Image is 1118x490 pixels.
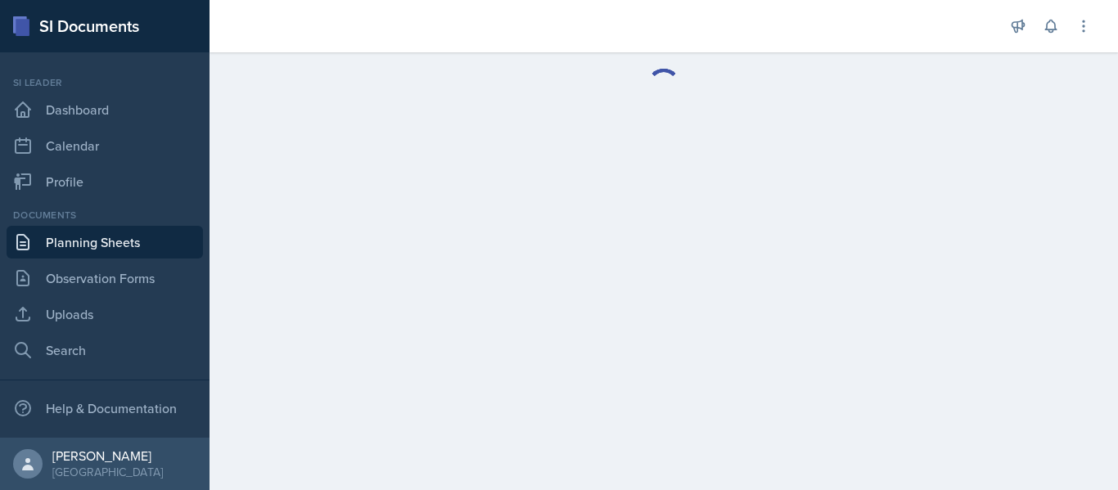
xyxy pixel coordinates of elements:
[7,165,203,198] a: Profile
[52,464,163,480] div: [GEOGRAPHIC_DATA]
[7,75,203,90] div: Si leader
[7,208,203,223] div: Documents
[7,298,203,330] a: Uploads
[52,447,163,464] div: [PERSON_NAME]
[7,392,203,425] div: Help & Documentation
[7,334,203,366] a: Search
[7,93,203,126] a: Dashboard
[7,262,203,294] a: Observation Forms
[7,226,203,258] a: Planning Sheets
[7,129,203,162] a: Calendar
